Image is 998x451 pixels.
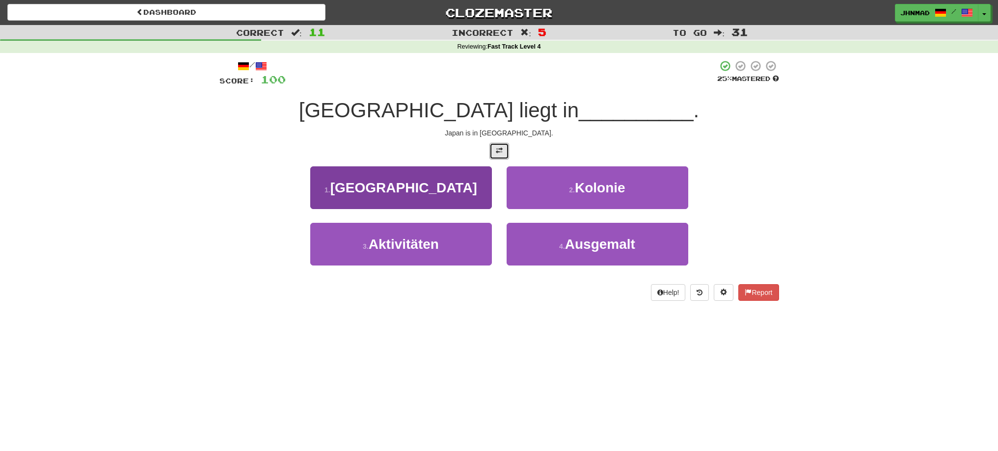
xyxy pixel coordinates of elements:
button: Toggle translation (alt+t) [489,143,509,159]
span: [GEOGRAPHIC_DATA] liegt in [299,99,579,122]
a: jhnmad / [895,4,978,22]
span: : [714,28,725,37]
button: Round history (alt+y) [690,284,709,301]
button: Report [738,284,779,301]
small: 1 . [324,186,330,194]
strong: Fast Track Level 4 [487,43,541,50]
button: 1.[GEOGRAPHIC_DATA] [310,166,492,209]
a: Dashboard [7,4,325,21]
button: Help! [651,284,686,301]
small: 4 . [559,242,565,250]
div: / [219,60,286,72]
span: : [520,28,531,37]
small: 3 . [363,242,369,250]
span: 31 [731,26,748,38]
button: 3.Aktivitäten [310,223,492,265]
span: / [951,8,956,15]
div: Japan is in [GEOGRAPHIC_DATA]. [219,128,779,138]
span: . [694,99,700,122]
span: __________ [579,99,694,122]
div: Mastered [717,75,779,83]
span: Ausgemalt [565,237,635,252]
span: 100 [261,73,286,85]
span: Kolonie [575,180,625,195]
button: 2.Kolonie [507,166,688,209]
button: 4.Ausgemalt [507,223,688,265]
span: jhnmad [900,8,930,17]
span: 11 [309,26,325,38]
span: Correct [236,27,284,37]
span: [GEOGRAPHIC_DATA] [330,180,477,195]
span: 25 % [717,75,732,82]
span: Score: [219,77,255,85]
small: 2 . [569,186,575,194]
span: : [291,28,302,37]
span: To go [673,27,707,37]
span: Incorrect [452,27,513,37]
a: Clozemaster [340,4,658,21]
span: Aktivitäten [369,237,439,252]
span: 5 [538,26,546,38]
